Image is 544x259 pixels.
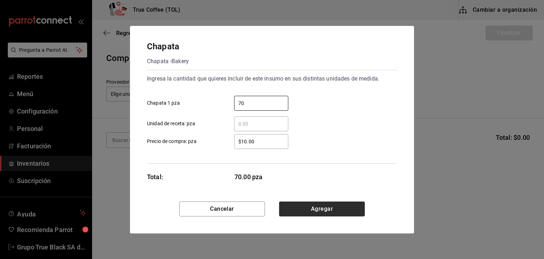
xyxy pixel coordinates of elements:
input: Precio de compra: pza [234,137,288,146]
button: Agregar [279,202,365,216]
div: Chapata - Bakery [147,56,189,67]
span: Chapata 1 pza [147,99,180,107]
div: Ingresa la cantidad que quieres incluir de este insumo en sus distintas unidades de medida. [147,73,397,84]
span: 70.00 pza [234,172,289,182]
input: Unidad de receta: pza [234,120,288,128]
span: Unidad de receta: pza [147,120,195,127]
button: Cancelar [179,202,265,216]
div: Chapata [147,40,189,53]
div: Total: [147,172,163,182]
input: Chapata 1 pza [234,99,288,108]
span: Precio de compra: pza [147,138,197,145]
